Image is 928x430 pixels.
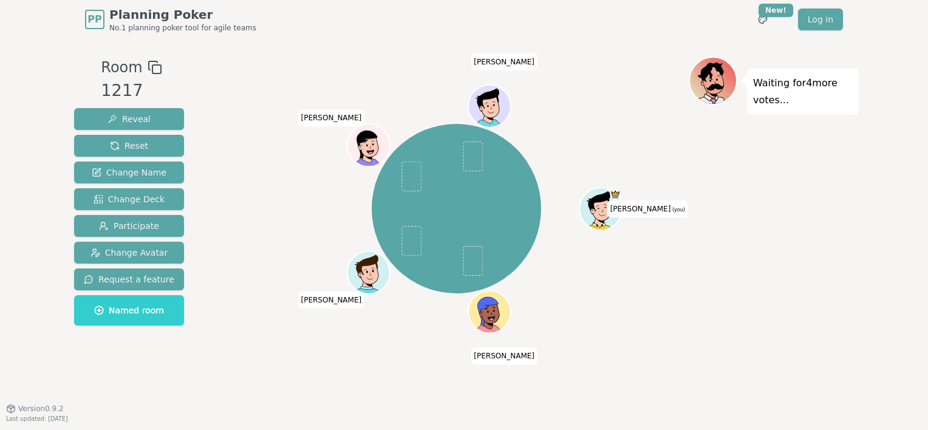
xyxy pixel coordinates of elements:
[74,215,184,237] button: Participate
[87,12,101,27] span: PP
[90,247,168,259] span: Change Avatar
[101,78,162,103] div: 1217
[752,9,774,30] button: New!
[74,135,184,157] button: Reset
[607,200,688,217] span: Click to change your name
[759,4,793,17] div: New!
[753,75,853,109] p: Waiting for 4 more votes...
[94,193,165,205] span: Change Deck
[74,188,184,210] button: Change Deck
[670,207,685,213] span: (you)
[109,23,256,33] span: No.1 planning poker tool for agile teams
[581,189,621,229] button: Click to change your avatar
[18,404,64,414] span: Version 0.9.2
[109,6,256,23] span: Planning Poker
[107,113,151,125] span: Reveal
[610,189,621,200] span: Lukas is the host
[92,166,166,179] span: Change Name
[471,347,537,364] span: Click to change your name
[6,415,68,422] span: Last updated: [DATE]
[84,273,174,285] span: Request a feature
[798,9,843,30] a: Log in
[74,242,184,264] button: Change Avatar
[6,404,64,414] button: Version0.9.2
[94,304,164,316] span: Named room
[74,108,184,130] button: Reveal
[101,56,142,78] span: Room
[74,268,184,290] button: Request a feature
[74,162,184,183] button: Change Name
[298,109,365,126] span: Click to change your name
[85,6,256,33] a: PPPlanning PokerNo.1 planning poker tool for agile teams
[74,295,184,326] button: Named room
[110,140,148,152] span: Reset
[471,53,537,70] span: Click to change your name
[298,291,365,308] span: Click to change your name
[99,220,159,232] span: Participate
